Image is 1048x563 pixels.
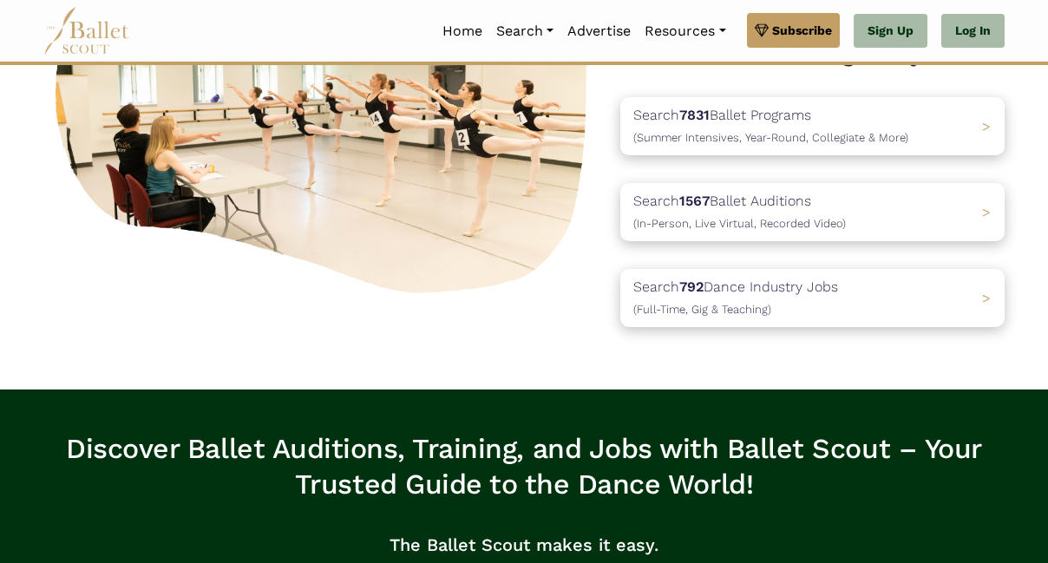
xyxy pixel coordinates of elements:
b: 792 [679,278,704,295]
span: > [982,290,991,306]
span: (In-Person, Live Virtual, Recorded Video) [633,217,846,230]
span: > [982,118,991,134]
img: gem.svg [755,21,769,40]
a: Search792Dance Industry Jobs(Full-Time, Gig & Teaching) > [620,269,1005,327]
a: Home [436,13,489,49]
b: 1567 [679,193,710,209]
p: Search Dance Industry Jobs [633,276,838,320]
a: Resources [638,13,732,49]
span: > [982,204,991,220]
a: Sign Up [854,14,927,49]
b: 7831 [679,107,710,123]
a: Search7831Ballet Programs(Summer Intensives, Year-Round, Collegiate & More)> [620,97,1005,155]
span: (Summer Intensives, Year-Round, Collegiate & More) [633,131,908,144]
span: (Full-Time, Gig & Teaching) [633,303,771,316]
span: Subscribe [772,21,832,40]
a: Advertise [560,13,638,49]
p: Search Ballet Auditions [633,190,846,234]
a: Search [489,13,560,49]
a: Search1567Ballet Auditions(In-Person, Live Virtual, Recorded Video) > [620,183,1005,241]
h3: Discover Ballet Auditions, Training, and Jobs with Ballet Scout – Your Trusted Guide to the Dance... [43,431,1005,503]
p: Search Ballet Programs [633,104,908,148]
a: Subscribe [747,13,840,48]
a: Log In [941,14,1005,49]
